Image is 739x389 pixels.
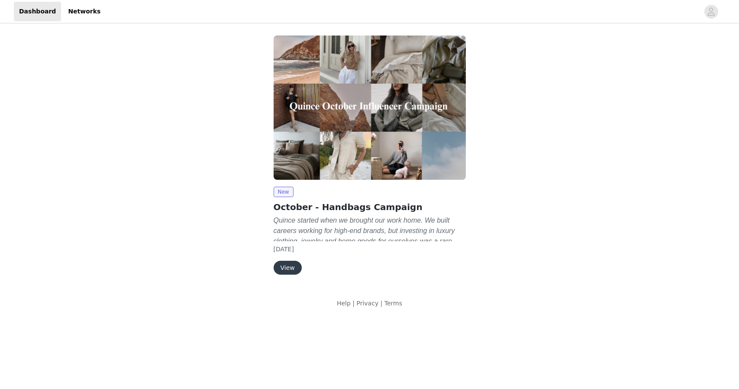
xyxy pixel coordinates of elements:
h2: October - Handbags Campaign [274,201,466,214]
span: | [352,300,355,307]
img: Quince [274,36,466,180]
button: View [274,261,302,275]
div: avatar [707,5,715,19]
a: Help [337,300,351,307]
span: New [274,187,294,197]
a: Networks [63,2,106,21]
span: | [381,300,383,307]
a: Dashboard [14,2,61,21]
a: View [274,265,302,271]
em: Quince started when we brought our work home. We built careers working for high-end brands, but i... [274,217,458,276]
a: Privacy [356,300,378,307]
a: Terms [384,300,402,307]
span: [DATE] [274,246,294,253]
